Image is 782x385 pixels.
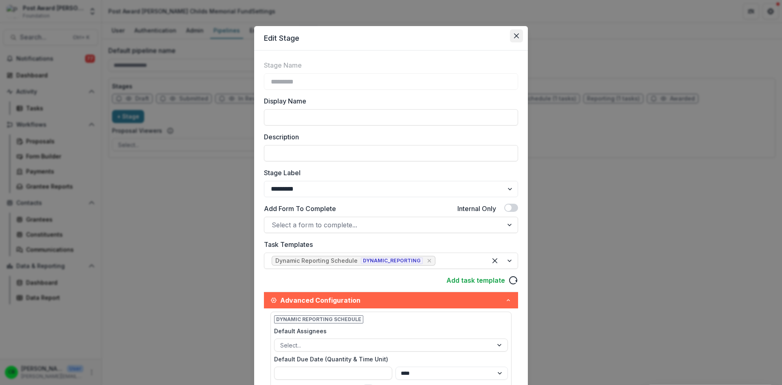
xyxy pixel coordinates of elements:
label: Internal Only [457,204,496,213]
label: Display Name [264,96,513,106]
label: Default Due Date (Quantity & Time Unit) [274,355,503,363]
label: Stage Label [264,168,513,178]
div: Dynamic Reporting Schedule [275,257,358,264]
button: Close [510,29,523,42]
span: Dynamic Reporting Schedule [274,315,363,323]
svg: reload [508,275,518,285]
a: Add task template [446,275,505,285]
header: Edit Stage [254,26,528,51]
label: Task Templates [264,240,513,249]
label: Add Form To Complete [264,204,336,213]
label: Stage Name [264,60,302,70]
label: Description [264,132,513,142]
span: Advanced Configuration [280,295,505,305]
span: DYNAMIC_REPORTING [361,257,423,264]
button: Advanced Configuration [264,292,518,308]
div: Remove [object Object] [425,257,433,265]
label: Default Assignees [274,327,503,335]
div: Clear selected options [488,254,501,267]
